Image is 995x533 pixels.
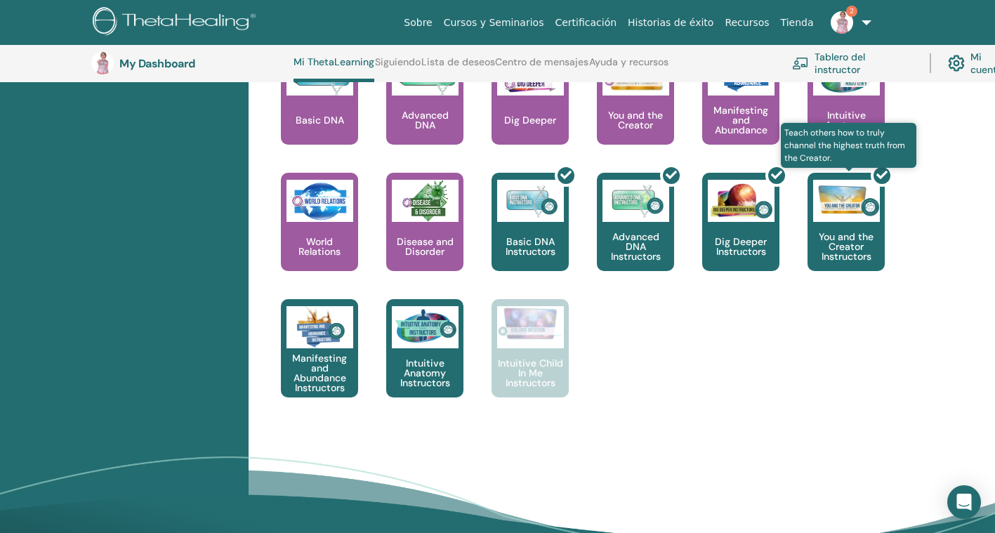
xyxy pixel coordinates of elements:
[492,358,569,388] p: Intuitive Child In Me Instructors
[492,46,569,173] a: Dig Deeper Dig Deeper
[375,56,421,79] a: Siguiendo
[702,237,779,256] p: Dig Deeper Instructors
[386,173,463,299] a: Disease and Disorder Disease and Disorder
[597,46,674,173] a: You and the Creator You and the Creator
[602,180,669,222] img: Advanced DNA Instructors
[846,6,857,17] span: 2
[549,10,622,36] a: Certificación
[702,105,779,135] p: Manifesting and Abundance
[948,51,965,75] img: cog.svg
[708,180,775,222] img: Dig Deeper Instructors
[281,46,358,173] a: Basic DNA Basic DNA
[497,306,564,341] img: Intuitive Child In Me Instructors
[386,110,463,130] p: Advanced DNA
[286,306,353,348] img: Manifesting and Abundance Instructors
[281,237,358,256] p: World Relations
[589,56,668,79] a: Ayuda y recursos
[492,237,569,256] p: Basic DNA Instructors
[281,353,358,393] p: Manifesting and Abundance Instructors
[392,180,459,222] img: Disease and Disorder
[386,46,463,173] a: Advanced DNA Advanced DNA
[597,173,674,299] a: Advanced DNA Instructors Advanced DNA Instructors
[495,56,588,79] a: Centro de mensajes
[792,57,809,70] img: chalkboard-teacher.svg
[91,52,114,74] img: default.jpg
[808,110,885,130] p: Intuitive Anatomy
[719,10,775,36] a: Recursos
[702,173,779,299] a: Dig Deeper Instructors Dig Deeper Instructors
[386,299,463,426] a: Intuitive Anatomy Instructors Intuitive Anatomy Instructors
[281,173,358,299] a: World Relations World Relations
[831,11,853,34] img: default.jpg
[622,10,719,36] a: Historias de éxito
[947,485,981,519] div: Open Intercom Messenger
[813,180,880,222] img: You and the Creator Instructors
[438,10,550,36] a: Cursos y Seminarios
[421,56,495,79] a: Lista de deseos
[398,10,437,36] a: Sobre
[386,358,463,388] p: Intuitive Anatomy Instructors
[386,237,463,256] p: Disease and Disorder
[286,180,353,222] img: World Relations
[294,56,374,82] a: Mi ThetaLearning
[281,299,358,426] a: Manifesting and Abundance Instructors Manifesting and Abundance Instructors
[781,123,916,168] span: Teach others how to truly channel the highest truth from the Creator.
[597,110,674,130] p: You and the Creator
[492,299,569,426] a: Intuitive Child In Me Instructors Intuitive Child In Me Instructors
[119,57,260,70] h3: My Dashboard
[775,10,819,36] a: Tienda
[597,232,674,261] p: Advanced DNA Instructors
[497,180,564,222] img: Basic DNA Instructors
[808,232,885,261] p: You and the Creator Instructors
[392,306,459,348] img: Intuitive Anatomy Instructors
[499,115,562,125] p: Dig Deeper
[808,173,885,299] a: Teach others how to truly channel the highest truth from the Creator. You and the Creator Instruc...
[93,7,261,39] img: logo.png
[702,46,779,173] a: Manifesting and Abundance Manifesting and Abundance
[808,46,885,173] a: Intuitive Anatomy Intuitive Anatomy
[792,48,913,79] a: Tablero del instructor
[492,173,569,299] a: Basic DNA Instructors Basic DNA Instructors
